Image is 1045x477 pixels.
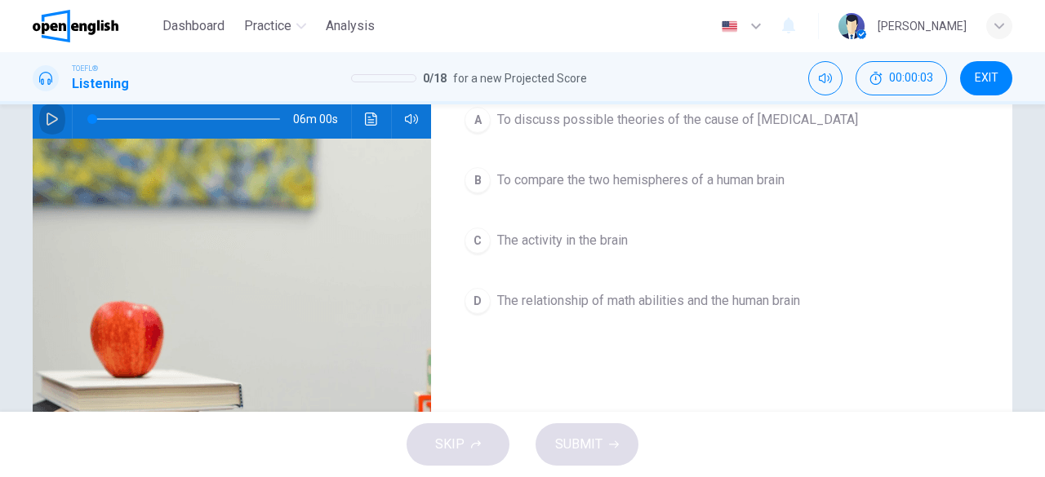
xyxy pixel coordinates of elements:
button: ATo discuss possible theories of the cause of [MEDICAL_DATA] [457,99,986,140]
button: DThe relationship of math abilities and the human brain [457,280,986,321]
img: Profile picture [838,13,865,39]
div: [PERSON_NAME] [878,16,967,36]
div: A [465,107,491,133]
button: BTo compare the two hemispheres of a human brain [457,160,986,201]
button: Click to see the audio transcription [358,99,385,139]
span: The relationship of math abilities and the human brain [497,291,800,311]
button: Practice [238,11,313,41]
span: The activity in the brain [497,231,628,250]
span: 00:00:03 [889,72,933,85]
div: Mute [808,61,843,95]
a: OpenEnglish logo [33,10,156,42]
button: Analysis [319,11,381,41]
span: Analysis [326,16,375,36]
span: To compare the two hemispheres of a human brain [497,170,785,190]
span: Dashboard [162,16,225,36]
span: 06m 00s [293,99,351,139]
span: Practice [244,16,291,36]
button: Dashboard [156,11,231,41]
div: C [465,227,491,254]
span: TOEFL® [72,63,98,74]
button: EXIT [960,61,1012,95]
button: 00:00:03 [856,61,947,95]
div: Hide [856,61,947,95]
span: EXIT [975,72,998,85]
h1: Listening [72,74,129,94]
span: To discuss possible theories of the cause of [MEDICAL_DATA] [497,110,858,130]
div: D [465,288,491,314]
span: 0 / 18 [423,68,447,88]
div: B [465,167,491,193]
img: OpenEnglish logo [33,10,118,42]
span: for a new Projected Score [453,68,587,88]
button: CThe activity in the brain [457,220,986,261]
img: en [719,20,740,33]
